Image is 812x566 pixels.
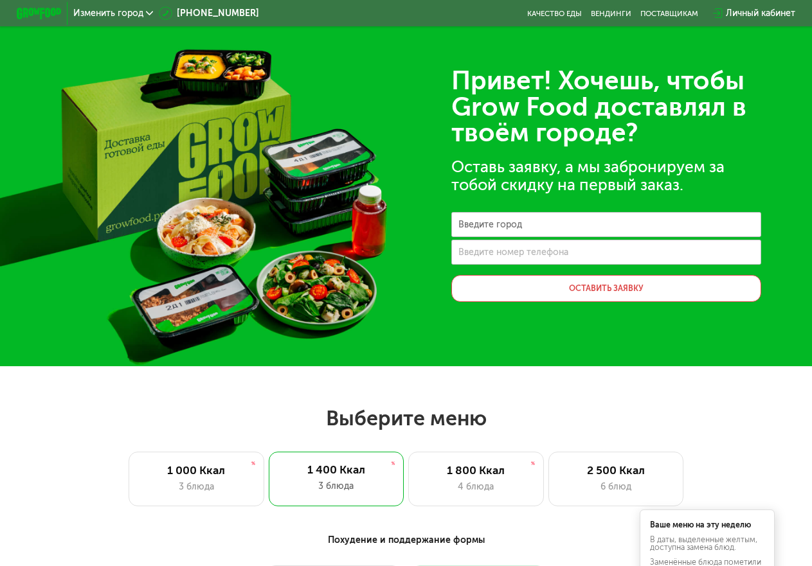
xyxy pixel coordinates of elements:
a: [PHONE_NUMBER] [159,6,259,20]
span: Изменить город [73,9,143,18]
div: Оставь заявку, а мы забронируем за тобой скидку на первый заказ. [451,158,761,194]
h2: Выберите меню [36,405,776,431]
div: 1 000 Ккал [141,464,252,477]
div: 2 500 Ккал [560,464,671,477]
div: Похудение и поддержание формы [72,533,740,547]
div: 6 блюд [560,480,671,493]
div: 1 800 Ккал [420,464,532,477]
label: Введите город [458,222,522,228]
div: 1 400 Ккал [280,463,392,477]
div: Личный кабинет [726,6,795,20]
label: Введите номер телефона [458,249,568,256]
a: Вендинги [591,9,631,18]
a: Качество еды [527,9,582,18]
div: Ваше меню на эту неделю [650,521,765,529]
div: 4 блюда [420,480,532,493]
div: поставщикам [640,9,698,18]
div: Привет! Хочешь, чтобы Grow Food доставлял в твоём городе? [451,67,761,145]
div: 3 блюда [280,479,392,493]
div: В даты, выделенные желтым, доступна замена блюд. [650,536,765,552]
button: Оставить заявку [451,275,761,302]
div: 3 блюда [141,480,252,493]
